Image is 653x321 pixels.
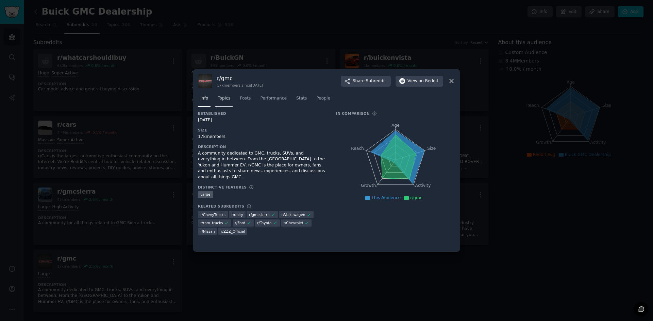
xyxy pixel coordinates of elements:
span: r/ ram_trucks [200,220,223,225]
button: ShareSubreddit [341,76,391,87]
a: People [314,93,333,107]
span: r/ Toyota [257,220,271,225]
tspan: Growth [361,183,376,188]
span: View [407,78,438,84]
div: 17k members since [DATE] [217,83,263,88]
span: This Audience [371,195,401,200]
span: on Reddit [419,78,438,84]
span: Topics [218,95,230,102]
button: Viewon Reddit [396,76,443,87]
img: gmc [198,74,212,88]
a: Topics [215,93,233,107]
span: r/ unity [231,212,243,217]
span: Stats [296,95,307,102]
span: Performance [260,95,287,102]
span: r/ Volkswagen [282,212,305,217]
span: r/ Chevrolet [283,220,303,225]
tspan: Reach [351,146,364,150]
a: Stats [294,93,309,107]
h3: Size [198,128,326,132]
span: Posts [240,95,251,102]
span: r/ gmcsierra [249,212,269,217]
div: [DATE] [198,117,326,123]
h3: Related Subreddits [198,204,244,209]
div: 17k members [198,134,326,140]
div: A community dedicated to GMC, trucks, SUVs, and everything in between. From the [GEOGRAPHIC_DATA]... [198,150,326,180]
tspan: Activity [415,183,431,188]
span: r/ ChevyTrucks [200,212,225,217]
tspan: Age [391,123,400,128]
div: Large [198,191,213,198]
span: r/ ZZZ_Official [221,229,245,234]
span: r/gmc [410,195,422,200]
span: Share [353,78,386,84]
a: Info [198,93,211,107]
span: r/ Nissan [200,229,215,234]
a: Performance [258,93,289,107]
span: People [316,95,330,102]
h3: Established [198,111,326,116]
a: Posts [237,93,253,107]
h3: Description [198,144,326,149]
tspan: Size [427,146,436,150]
h3: Distinctive Features [198,185,247,190]
h3: In Comparison [336,111,370,116]
span: Subreddit [366,78,386,84]
span: Info [200,95,208,102]
h3: r/ gmc [217,75,263,82]
span: r/ Ford [235,220,246,225]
